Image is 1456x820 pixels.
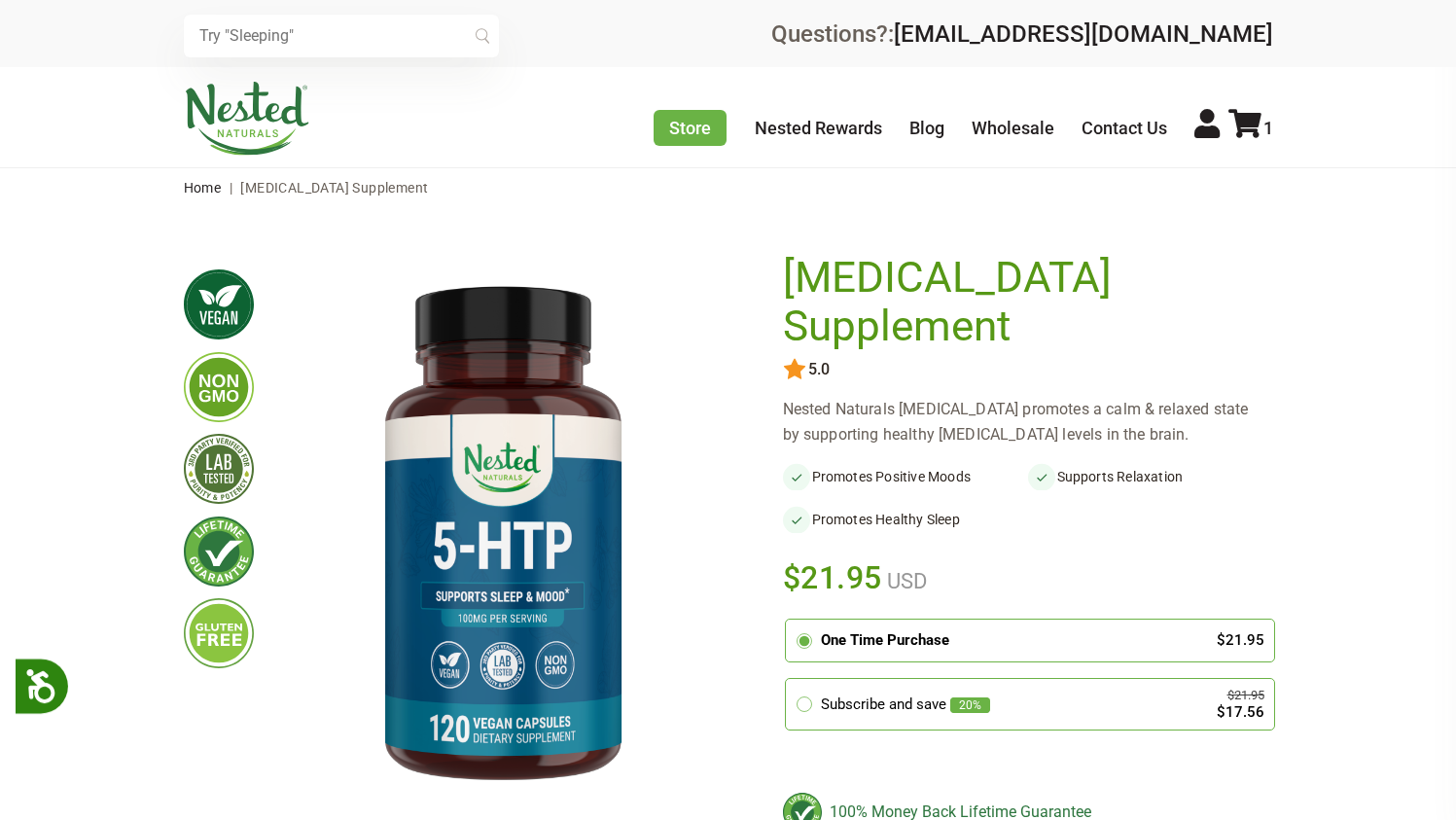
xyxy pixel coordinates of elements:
[783,506,1028,533] li: Promotes Healthy Sleep
[184,269,254,339] img: vegan
[184,180,222,196] a: Home
[894,20,1273,48] a: [EMAIL_ADDRESS][DOMAIN_NAME]
[909,118,944,138] a: Blog
[882,569,927,593] span: USD
[783,463,1028,490] li: Promotes Positive Moods
[654,110,727,146] a: Store
[806,361,830,378] span: 5.0
[783,556,883,599] span: $21.95
[184,352,254,422] img: gmofree
[1028,463,1273,490] li: Supports Relaxation
[771,22,1273,46] div: Questions?:
[184,598,254,668] img: glutenfree
[184,168,1273,207] nav: breadcrumbs
[783,358,806,381] img: star.svg
[184,15,499,57] input: Try "Sleeping"
[783,397,1273,447] div: Nested Naturals [MEDICAL_DATA] promotes a calm & relaxed state by supporting healthy [MEDICAL_DAT...
[184,82,310,156] img: Nested Naturals
[240,180,428,196] span: [MEDICAL_DATA] Supplement
[285,254,721,820] img: 5-HTP Supplement
[1228,118,1273,138] a: 1
[184,517,254,587] img: lifetimeguarantee
[184,434,254,504] img: thirdpartytested
[972,118,1054,138] a: Wholesale
[1263,118,1273,138] span: 1
[1082,118,1167,138] a: Contact Us
[783,254,1263,350] h1: [MEDICAL_DATA] Supplement
[755,118,882,138] a: Nested Rewards
[225,180,237,196] span: |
